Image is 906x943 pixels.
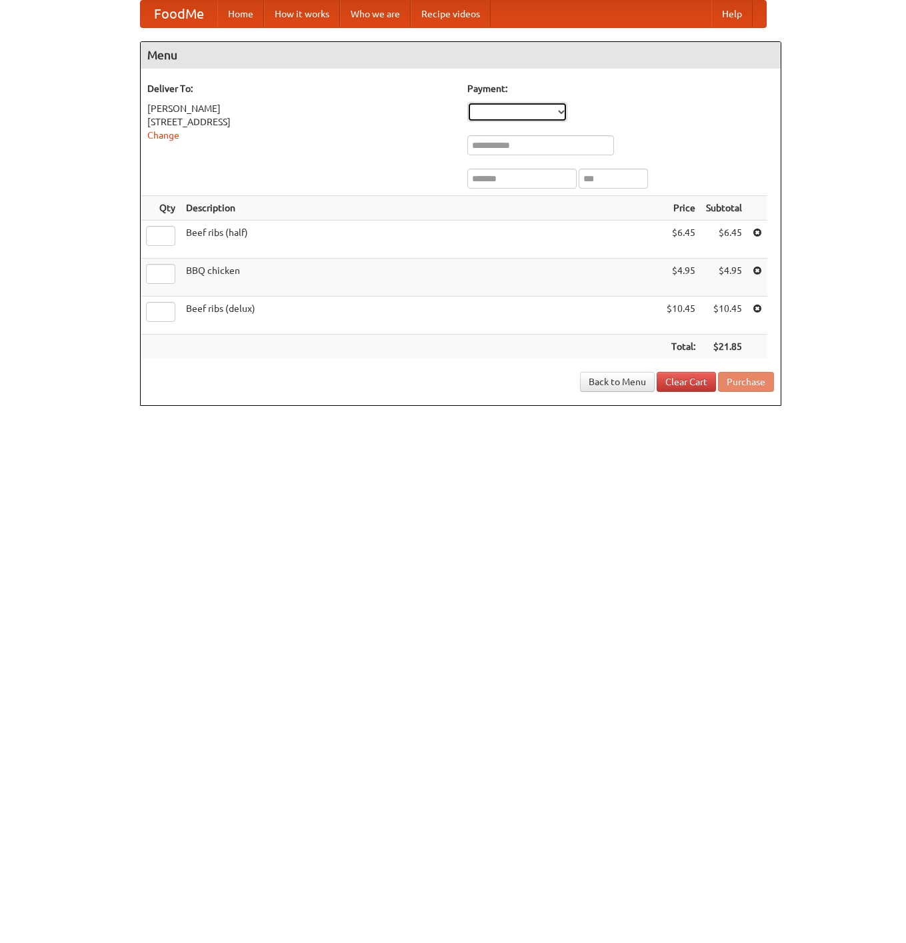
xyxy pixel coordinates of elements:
td: $6.45 [661,221,701,259]
th: Total: [661,335,701,359]
td: Beef ribs (delux) [181,297,661,335]
td: $4.95 [661,259,701,297]
h5: Payment: [467,82,774,95]
th: $21.85 [701,335,747,359]
a: Who we are [340,1,411,27]
th: Description [181,196,661,221]
h5: Deliver To: [147,82,454,95]
td: $10.45 [701,297,747,335]
a: Help [711,1,753,27]
a: Recipe videos [411,1,491,27]
td: $10.45 [661,297,701,335]
button: Purchase [718,372,774,392]
td: $4.95 [701,259,747,297]
a: Home [217,1,264,27]
td: BBQ chicken [181,259,661,297]
div: [STREET_ADDRESS] [147,115,454,129]
th: Subtotal [701,196,747,221]
td: $6.45 [701,221,747,259]
a: How it works [264,1,340,27]
a: FoodMe [141,1,217,27]
th: Qty [141,196,181,221]
th: Price [661,196,701,221]
div: [PERSON_NAME] [147,102,454,115]
a: Clear Cart [657,372,716,392]
h4: Menu [141,42,781,69]
a: Back to Menu [580,372,655,392]
a: Change [147,130,179,141]
td: Beef ribs (half) [181,221,661,259]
